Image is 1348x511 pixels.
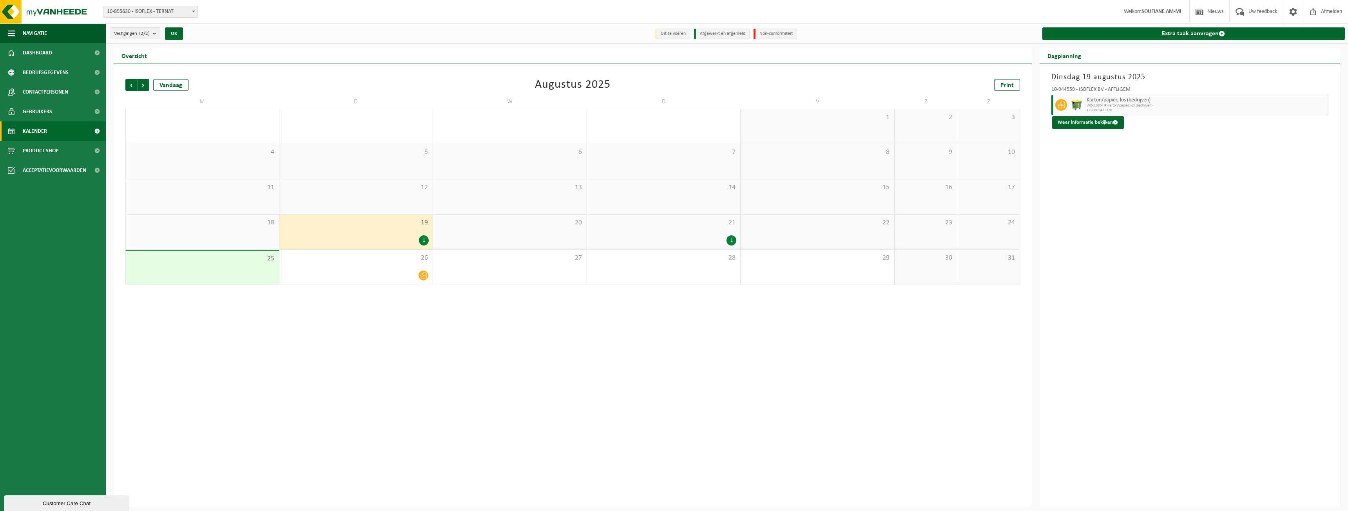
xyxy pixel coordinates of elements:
span: 25 [130,255,275,263]
span: WB-1100-HP karton/papier, los (bedrijven) [1087,103,1326,108]
h2: Dagplanning [1040,48,1089,63]
span: 10-895630 - ISOFLEX - TERNAT [104,6,197,17]
span: 4 [130,148,275,157]
td: V [741,95,895,109]
li: Uit te voeren [655,29,690,39]
span: Product Shop [23,141,58,161]
span: 17 [961,183,1016,192]
span: T250002427370 [1087,108,1326,113]
div: 1 [419,235,429,246]
span: Dashboard [23,43,52,63]
span: 1 [745,113,890,122]
button: OK [165,27,183,40]
span: 14 [591,183,737,192]
div: 10-944559 - ISOFLEX BV - AFFLIGEM [1051,87,1329,95]
span: Vestigingen [114,28,150,40]
td: W [433,95,587,109]
div: Vandaag [153,79,188,91]
span: 5 [283,148,429,157]
span: 21 [591,218,737,227]
span: 16 [899,183,953,192]
button: Vestigingen(2/2) [110,27,160,39]
span: 15 [745,183,890,192]
span: 18 [130,218,275,227]
td: Z [895,95,957,109]
span: Vorige [125,79,137,91]
span: 7 [591,148,737,157]
span: 2 [899,113,953,122]
span: Acceptatievoorwaarden [23,161,86,180]
span: 8 [745,148,890,157]
td: M [125,95,279,109]
span: Volgende [138,79,149,91]
span: Karton/papier, los (bedrijven) [1087,97,1326,103]
span: 10 [961,148,1016,157]
button: Meer informatie bekijken [1052,116,1124,129]
a: Print [994,79,1020,91]
span: Navigatie [23,23,47,43]
li: Non-conformiteit [754,29,797,39]
span: Kalender [23,121,47,141]
iframe: chat widget [4,494,131,511]
span: 11 [130,183,275,192]
span: 9 [899,148,953,157]
h3: Dinsdag 19 augustus 2025 [1051,71,1329,83]
span: 26 [283,254,429,262]
span: 29 [745,254,890,262]
a: Extra taak aanvragen [1042,27,1345,40]
span: Contactpersonen [23,82,68,102]
count: (2/2) [139,31,150,36]
li: Afgewerkt en afgemeld [694,29,750,39]
span: Bedrijfsgegevens [23,63,69,82]
span: 19 [283,218,429,227]
div: 1 [727,235,736,246]
div: Augustus 2025 [535,79,611,91]
span: 27 [437,254,583,262]
td: D [587,95,741,109]
span: 28 [591,254,737,262]
span: 24 [961,218,1016,227]
h2: Overzicht [114,48,155,63]
td: D [279,95,433,109]
td: Z [957,95,1020,109]
span: 6 [437,148,583,157]
span: 20 [437,218,583,227]
img: WB-1100-HPE-GN-50 [1071,99,1083,111]
span: 30 [899,254,953,262]
span: 12 [283,183,429,192]
span: 31 [961,254,1016,262]
span: 10-895630 - ISOFLEX - TERNAT [103,6,198,18]
span: 22 [745,218,890,227]
span: Gebruikers [23,102,52,121]
span: 3 [961,113,1016,122]
span: 13 [437,183,583,192]
span: 23 [899,218,953,227]
strong: SOUFIANE AM-MI [1141,9,1181,14]
span: Print [1000,82,1014,88]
